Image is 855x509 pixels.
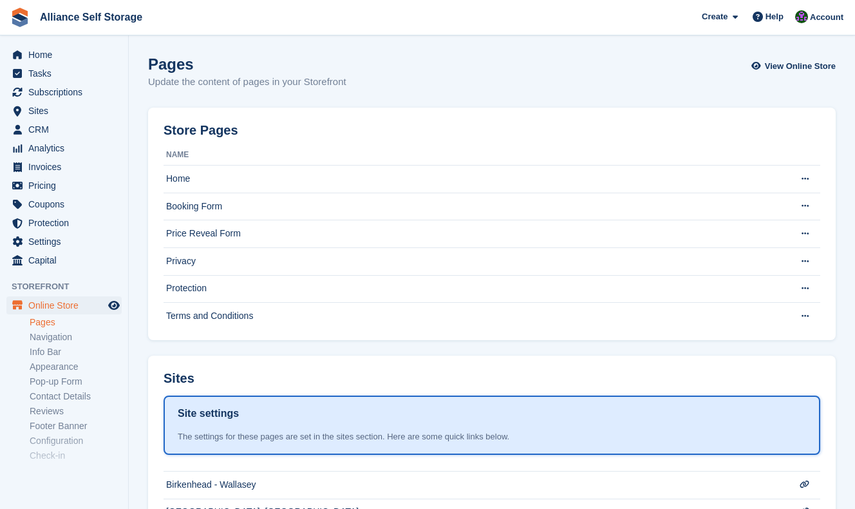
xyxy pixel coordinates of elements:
[30,420,122,432] a: Footer Banner
[12,280,128,293] span: Storefront
[28,46,106,64] span: Home
[6,64,122,82] a: menu
[10,8,30,27] img: stora-icon-8386f47178a22dfd0bd8f6a31ec36ba5ce8667c1dd55bd0f319d3a0aa187defe.svg
[164,166,787,193] td: Home
[6,158,122,176] a: menu
[30,376,122,388] a: Pop-up Form
[164,145,787,166] th: Name
[28,296,106,314] span: Online Store
[28,251,106,269] span: Capital
[28,214,106,232] span: Protection
[164,303,787,330] td: Terms and Conditions
[810,11,843,24] span: Account
[6,233,122,251] a: menu
[178,430,806,443] div: The settings for these pages are set in the sites section. Here are some quick links below.
[766,10,784,23] span: Help
[30,450,122,462] a: Check-in
[28,158,106,176] span: Invoices
[6,251,122,269] a: menu
[148,55,346,73] h1: Pages
[6,139,122,157] a: menu
[6,214,122,232] a: menu
[148,75,346,90] p: Update the content of pages in your Storefront
[795,10,808,23] img: Romilly Norton
[164,275,787,303] td: Protection
[28,102,106,120] span: Sites
[28,233,106,251] span: Settings
[30,405,122,418] a: Reviews
[106,298,122,313] a: Preview store
[702,10,728,23] span: Create
[164,247,787,275] td: Privacy
[755,55,836,77] a: View Online Store
[30,346,122,358] a: Info Bar
[6,296,122,314] a: menu
[6,195,122,213] a: menu
[28,64,106,82] span: Tasks
[28,120,106,139] span: CRM
[35,6,147,28] a: Alliance Self Storage
[6,177,122,195] a: menu
[164,371,194,386] h2: Sites
[6,46,122,64] a: menu
[28,139,106,157] span: Analytics
[164,220,787,248] td: Price Reveal Form
[30,361,122,373] a: Appearance
[28,195,106,213] span: Coupons
[6,102,122,120] a: menu
[28,177,106,195] span: Pricing
[6,120,122,139] a: menu
[30,331,122,343] a: Navigation
[164,193,787,220] td: Booking Form
[178,406,239,421] h1: Site settings
[30,316,122,329] a: Pages
[30,390,122,403] a: Contact Details
[765,60,836,73] span: View Online Store
[164,123,238,138] h2: Store Pages
[6,83,122,101] a: menu
[30,435,122,447] a: Configuration
[28,83,106,101] span: Subscriptions
[164,471,787,499] td: Birkenhead - Wallasey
